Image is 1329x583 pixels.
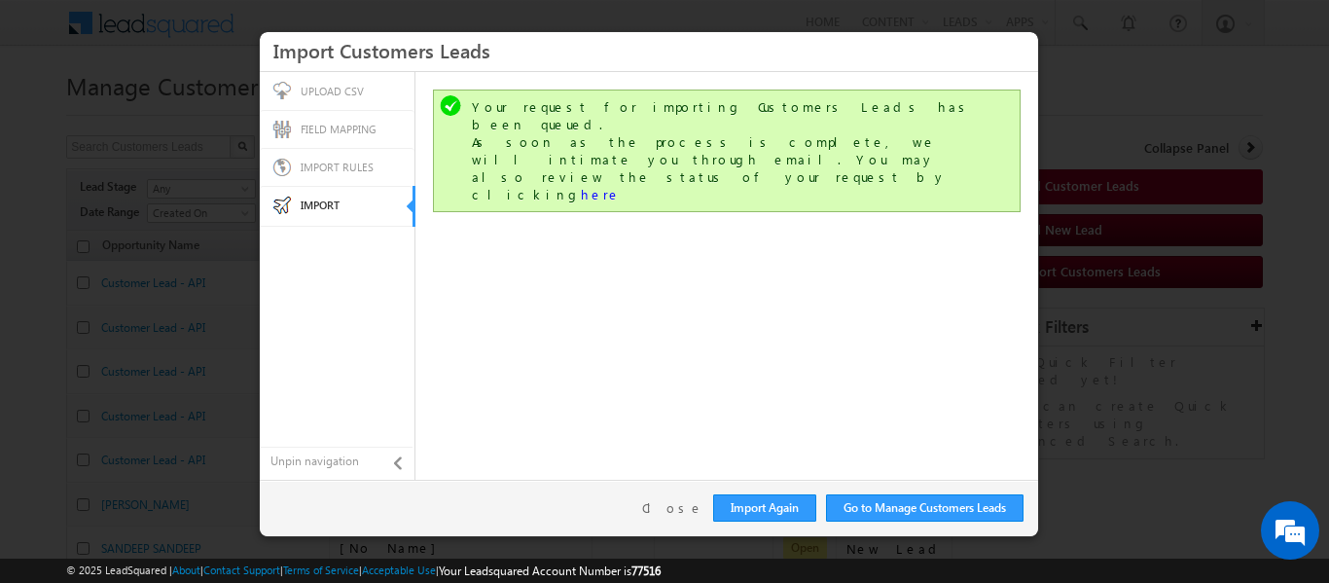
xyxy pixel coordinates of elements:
[203,564,280,576] a: Contact Support
[66,562,661,580] span: © 2025 LeadSquared | | | | |
[642,499,703,517] a: Close
[713,494,816,522] a: Import Again
[301,199,340,211] span: IMPORT
[260,148,414,187] a: IMPORT RULES
[826,494,1024,522] a: Go to Manage Customers Leads
[472,98,986,203] div: Your request for importing Customers Leads has been queued. As soon as the process is complete, w...
[301,123,377,135] span: FIELD MAPPING
[260,186,412,226] a: IMPORT
[301,161,374,173] span: IMPORT RULES
[439,564,661,578] span: Your Leadsquared Account Number is
[172,564,200,576] a: About
[273,33,1024,67] h3: Import Customers Leads
[270,453,388,470] span: Unpin navigation
[301,85,364,97] span: UPLOAD CSV
[260,72,414,111] a: UPLOAD CSV
[260,110,414,149] a: FIELD MAPPING
[283,564,359,576] a: Terms of Service
[581,186,621,202] a: here
[362,564,436,576] a: Acceptable Use
[631,564,661,578] span: 77516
